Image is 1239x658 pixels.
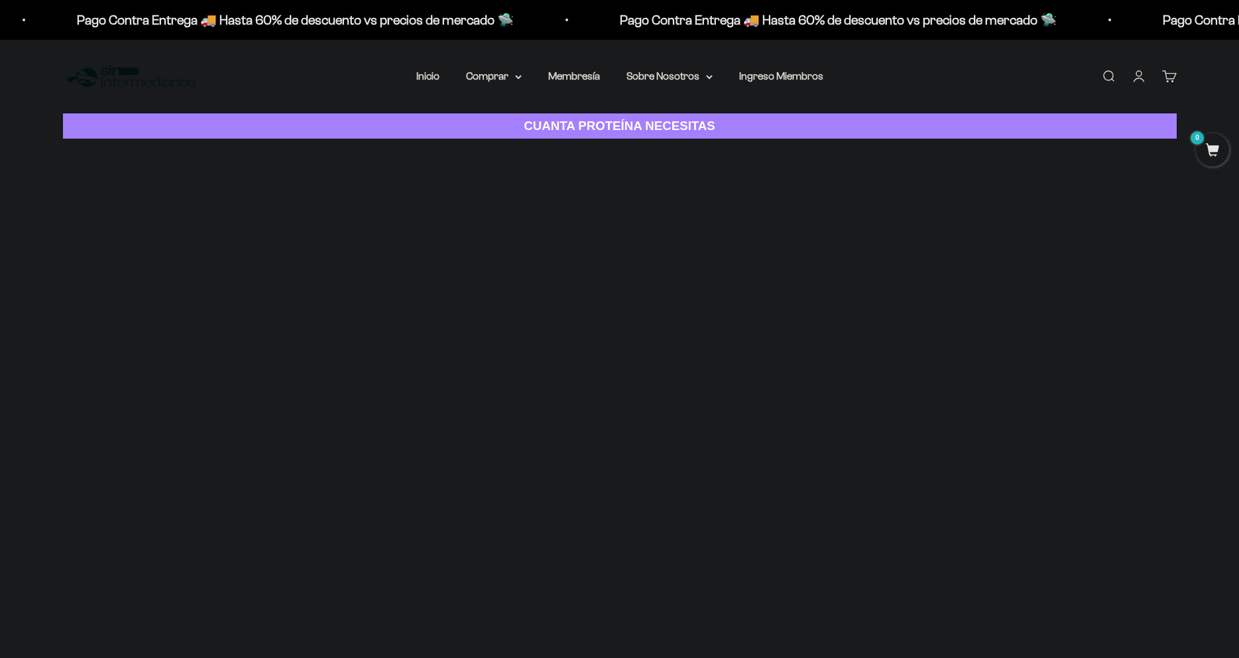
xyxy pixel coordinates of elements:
[1189,130,1205,146] mark: 0
[416,70,440,82] a: Inicio
[63,113,1177,139] a: CUANTA PROTEÍNA NECESITAS
[466,68,522,85] summary: Comprar
[1196,144,1229,159] a: 0
[626,68,713,85] summary: Sobre Nosotros
[739,70,823,82] a: Ingreso Miembros
[77,9,514,31] p: Pago Contra Entrega 🚚 Hasta 60% de descuento vs precios de mercado 🛸
[524,119,715,133] strong: CUANTA PROTEÍNA NECESITAS
[620,9,1057,31] p: Pago Contra Entrega 🚚 Hasta 60% de descuento vs precios de mercado 🛸
[548,70,600,82] a: Membresía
